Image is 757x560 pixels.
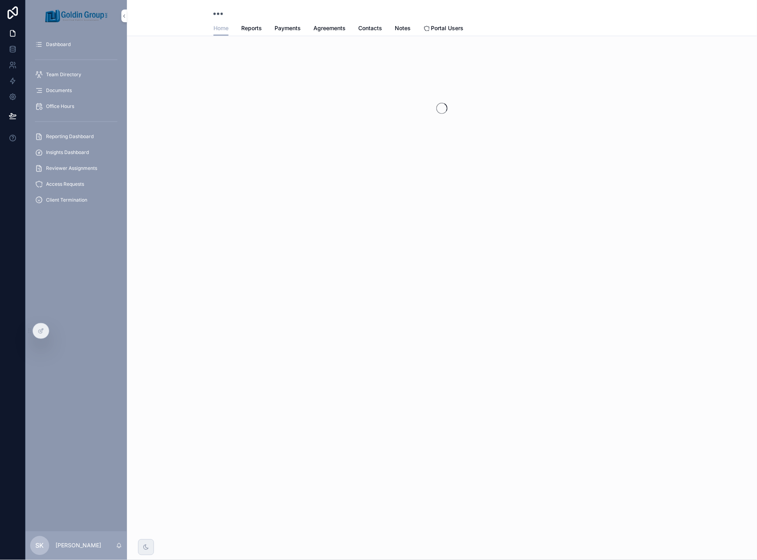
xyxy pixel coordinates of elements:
span: Home [213,24,229,32]
a: Notes [395,21,411,37]
a: Contacts [358,21,382,37]
span: SK [36,541,44,550]
a: Office Hours [30,99,122,114]
a: Payments [275,21,301,37]
span: Insights Dashboard [46,149,89,156]
a: Access Requests [30,177,122,191]
a: Portal Users [423,21,464,37]
span: Documents [46,87,72,94]
a: Dashboard [30,37,122,52]
span: Office Hours [46,103,74,110]
span: Dashboard [46,41,71,48]
span: Contacts [358,24,382,32]
a: Insights Dashboard [30,145,122,160]
span: Agreements [313,24,346,32]
span: Notes [395,24,411,32]
span: Reporting Dashboard [46,133,94,140]
a: Reporting Dashboard [30,129,122,144]
a: Agreements [313,21,346,37]
span: Client Termination [46,197,87,203]
p: [PERSON_NAME] [56,542,101,550]
a: Reviewer Assignments [30,161,122,175]
span: Reports [241,24,262,32]
a: Reports [241,21,262,37]
span: Payments [275,24,301,32]
a: Team Directory [30,67,122,82]
a: Client Termination [30,193,122,207]
span: Portal Users [431,24,464,32]
a: Home [213,21,229,36]
span: Access Requests [46,181,84,187]
span: Team Directory [46,71,81,78]
a: Documents [30,83,122,98]
img: App logo [45,10,107,22]
div: scrollable content [25,32,127,217]
span: Reviewer Assignments [46,165,97,171]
